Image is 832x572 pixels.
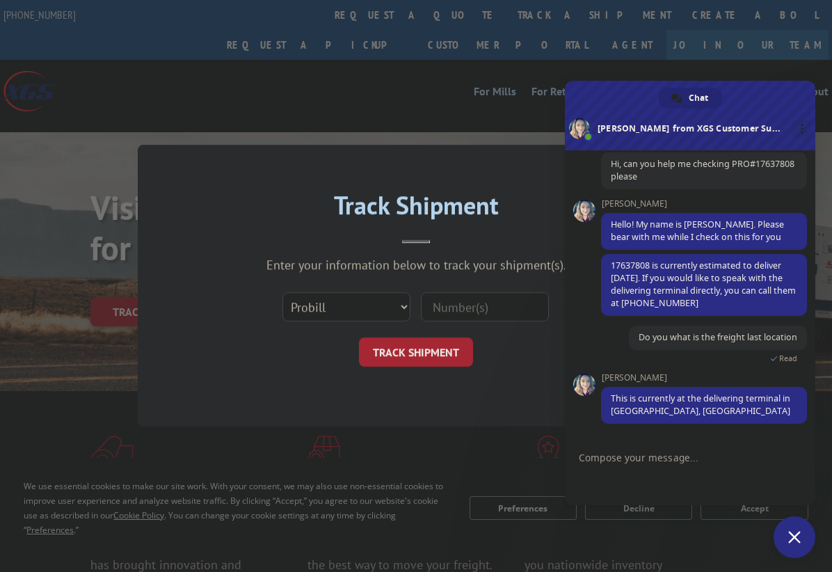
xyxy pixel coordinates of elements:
[792,120,811,138] div: More channels
[207,196,625,222] h2: Track Shipment
[597,484,608,495] span: Send a file
[207,257,625,273] div: Enter your information below to track your shipment(s).
[601,373,807,383] span: [PERSON_NAME]
[639,331,797,343] span: Do you what is the freight last location
[611,219,784,243] span: Hello! My name is [PERSON_NAME]. Please bear with me while I check on this for you
[611,392,790,417] span: This is currently at the delivering terminal in [GEOGRAPHIC_DATA], [GEOGRAPHIC_DATA]
[659,88,722,109] div: Chat
[579,452,771,464] textarea: Compose your message...
[579,484,590,495] span: Insert an emoji
[611,158,794,182] span: Hi, can you help me checking PRO#17637808 please
[611,260,796,309] span: 17637808 is currently estimated to deliver [DATE]. If you would like to speak with the delivering...
[421,293,549,322] input: Number(s)
[779,353,797,363] span: Read
[774,516,815,558] div: Close chat
[689,88,708,109] span: Chat
[615,484,626,495] span: Audio message
[359,338,473,367] button: TRACK SHIPMENT
[601,199,807,209] span: [PERSON_NAME]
